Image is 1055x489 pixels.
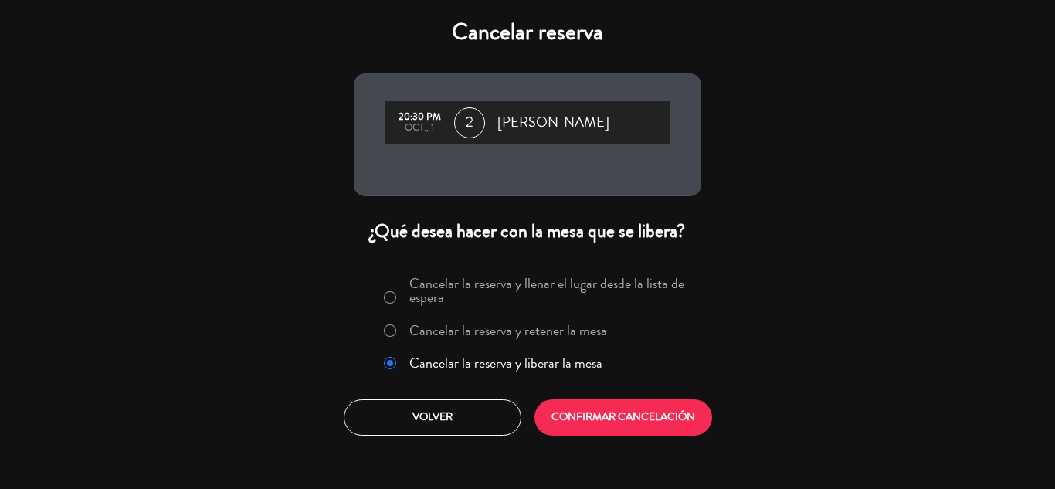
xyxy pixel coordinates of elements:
[409,277,692,304] label: Cancelar la reserva y llenar el lugar desde la lista de espera
[409,324,607,338] label: Cancelar la reserva y retener la mesa
[354,19,701,46] h4: Cancelar reserva
[454,107,485,138] span: 2
[344,399,521,436] button: Volver
[392,112,446,123] div: 20:30 PM
[534,399,712,436] button: CONFIRMAR CANCELACIÓN
[497,111,609,134] span: [PERSON_NAME]
[392,123,446,134] div: oct., 1
[354,219,701,243] div: ¿Qué desea hacer con la mesa que se libera?
[409,356,602,370] label: Cancelar la reserva y liberar la mesa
